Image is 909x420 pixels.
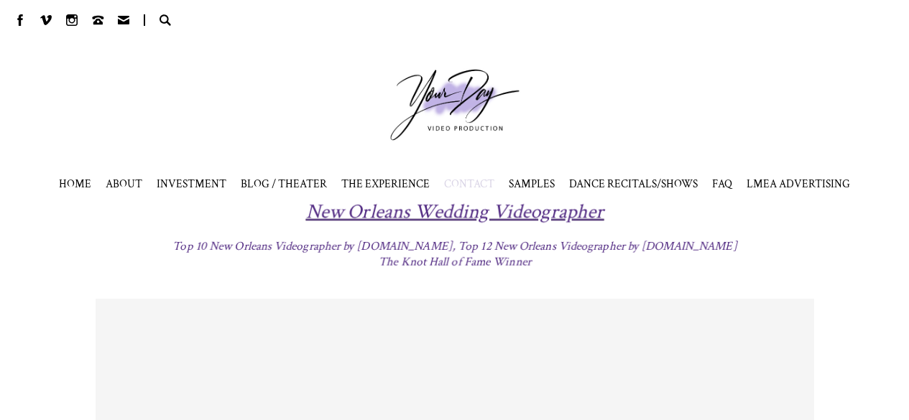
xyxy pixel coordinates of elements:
[241,177,327,191] a: BLOG / THEATER
[712,177,732,191] a: FAQ
[379,254,531,270] span: The Knot Hall of Fame Winner
[569,177,698,191] span: DANCE RECITALS/SHOWS
[509,177,555,191] span: SAMPLES
[106,177,142,191] a: ABOUT
[172,238,737,254] span: Top 10 New Orleans Videographer by [DOMAIN_NAME], Top 12 New Orleans Videographer by [DOMAIN_NAME]
[341,177,430,191] a: THE EXPERIENCE
[59,177,91,191] a: HOME
[369,47,541,162] a: Your Day Production Logo
[747,177,850,191] a: LMEA ADVERTISING
[305,198,604,225] span: New Orleans Wedding Videographer
[444,177,494,191] a: CONTACT
[157,177,226,191] a: INVESTMENT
